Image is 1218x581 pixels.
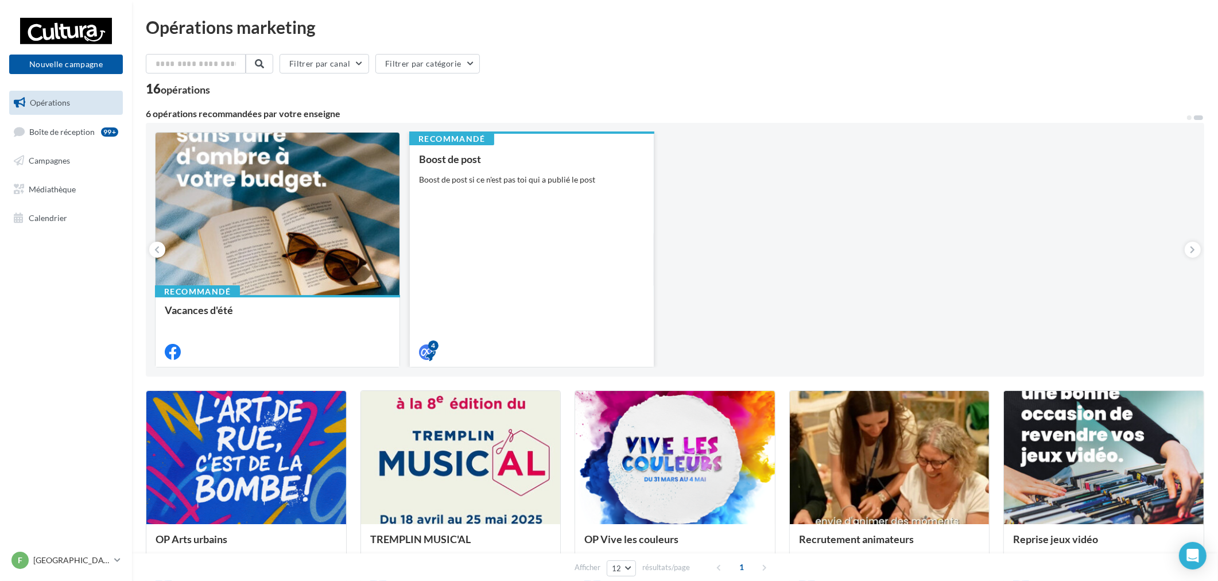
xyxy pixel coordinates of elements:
[146,83,210,95] div: 16
[370,533,471,545] span: TREMPLIN MUSIC'AL
[9,55,123,74] button: Nouvelle campagne
[29,212,67,222] span: Calendrier
[29,126,95,136] span: Boîte de réception
[612,564,622,573] span: 12
[161,84,210,95] div: opérations
[7,91,125,115] a: Opérations
[29,156,70,165] span: Campagnes
[165,304,233,316] span: Vacances d'été
[1013,533,1098,545] span: Reprise jeux vidéo
[30,98,70,107] span: Opérations
[33,555,110,566] p: [GEOGRAPHIC_DATA]
[732,558,751,576] span: 1
[799,533,914,545] span: Recrutement animateurs
[7,119,125,144] a: Boîte de réception99+
[29,184,76,194] span: Médiathèque
[9,549,123,571] a: F [GEOGRAPHIC_DATA]
[575,562,600,573] span: Afficher
[18,555,22,566] span: F
[146,18,1204,36] div: Opérations marketing
[280,54,369,73] button: Filtrer par canal
[101,127,118,137] div: 99+
[7,177,125,202] a: Médiathèque
[419,174,645,185] div: Boost de post si ce n'est pas toi qui a publié le post
[375,54,480,73] button: Filtrer par catégorie
[642,562,690,573] span: résultats/page
[607,560,636,576] button: 12
[1179,542,1207,570] div: Open Intercom Messenger
[7,206,125,230] a: Calendrier
[428,340,439,351] div: 4
[409,133,494,145] div: Recommandé
[7,149,125,173] a: Campagnes
[584,533,678,545] span: OP Vive les couleurs
[155,285,240,298] div: Recommandé
[419,153,481,165] span: Boost de post
[156,533,227,545] span: OP Arts urbains
[146,109,1186,118] div: 6 opérations recommandées par votre enseigne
